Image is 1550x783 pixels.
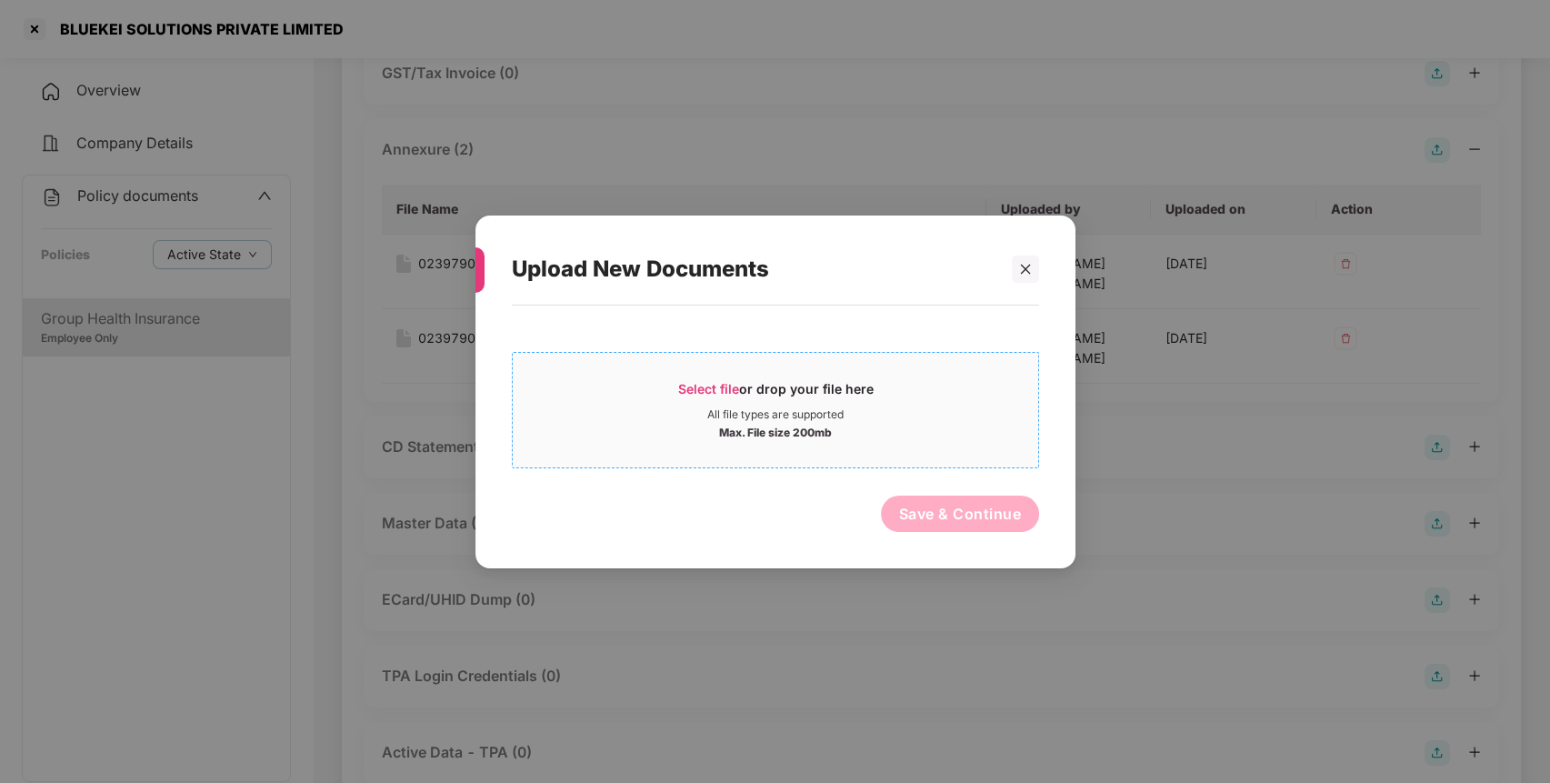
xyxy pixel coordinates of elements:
[880,495,1039,531] button: Save & Continue
[513,366,1038,453] span: Select fileor drop your file hereAll file types are supportedMax. File size 200mb
[512,234,995,305] div: Upload New Documents
[1018,262,1031,275] span: close
[719,421,832,439] div: Max. File size 200mb
[677,380,738,396] span: Select file
[677,379,873,407] div: or drop your file here
[707,407,844,421] div: All file types are supported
